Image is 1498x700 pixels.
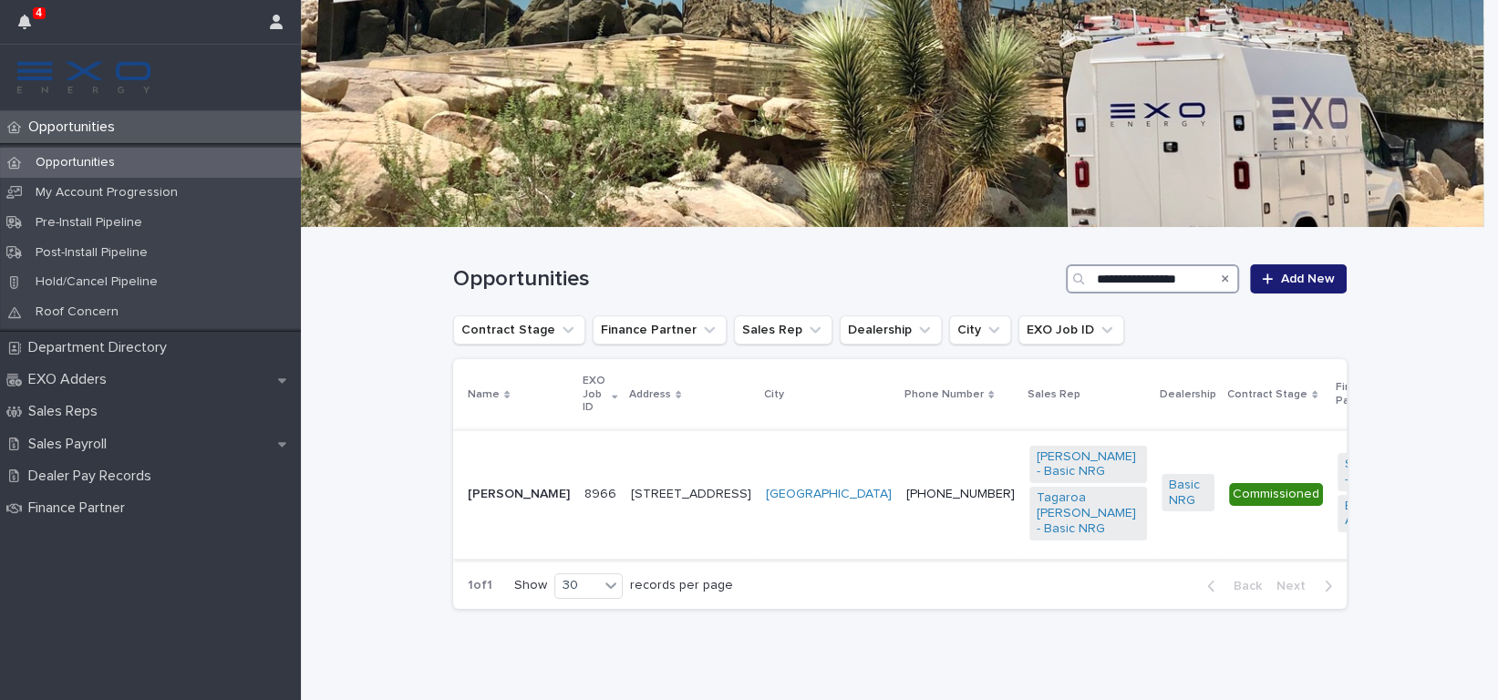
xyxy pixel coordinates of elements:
button: City [949,315,1011,345]
p: Dealership [1160,385,1216,405]
p: 8966 [584,483,620,502]
p: Dealer Pay Records [21,468,166,485]
input: Search [1066,264,1239,293]
span: Next [1276,580,1317,592]
a: Add New [1250,264,1346,293]
p: Contract Stage [1227,385,1307,405]
p: Phone Number [904,385,984,405]
p: Name [468,385,500,405]
p: records per page [630,578,733,593]
a: EnFin - Active [1345,499,1400,530]
h1: Opportunities [453,266,1059,293]
button: Back [1193,578,1269,594]
a: [PERSON_NAME] - Basic NRG [1037,449,1140,480]
p: Sales Payroll [21,436,121,453]
p: 1 of 1 [453,563,507,608]
span: Back [1223,580,1262,592]
p: Sales Reps [21,403,112,420]
p: Show [514,578,547,593]
p: Opportunities [21,155,129,170]
div: Commissioned [1229,483,1323,506]
p: City [764,385,784,405]
p: Address [629,385,671,405]
p: EXO Adders [21,371,121,388]
span: Add New [1281,273,1335,285]
p: Hold/Cancel Pipeline [21,274,172,290]
a: Basic NRG [1169,478,1207,509]
div: 4 [18,11,42,44]
p: [PERSON_NAME] [468,487,570,502]
p: Roof Concern [21,304,133,320]
button: Next [1269,578,1347,594]
button: Contract Stage [453,315,585,345]
p: [STREET_ADDRESS] [631,487,751,502]
button: EXO Job ID [1018,315,1124,345]
button: Dealership [840,315,942,345]
p: Finance Partner [1336,377,1410,411]
a: Tagaroa [PERSON_NAME] - Basic NRG [1037,490,1140,536]
p: Opportunities [21,118,129,136]
p: Department Directory [21,339,181,356]
a: Sunnova - Active [1345,457,1400,488]
p: Pre-Install Pipeline [21,215,157,231]
p: 4 [36,6,42,19]
button: Sales Rep [734,315,832,345]
p: My Account Progression [21,185,192,201]
img: FKS5r6ZBThi8E5hshIGi [15,59,153,96]
p: Post-Install Pipeline [21,245,162,261]
button: Finance Partner [593,315,727,345]
p: EXO Job ID [583,371,608,417]
p: Sales Rep [1028,385,1080,405]
a: [PHONE_NUMBER] [906,488,1015,500]
a: [GEOGRAPHIC_DATA] [766,487,892,502]
p: Finance Partner [21,499,139,517]
div: 30 [555,576,599,595]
